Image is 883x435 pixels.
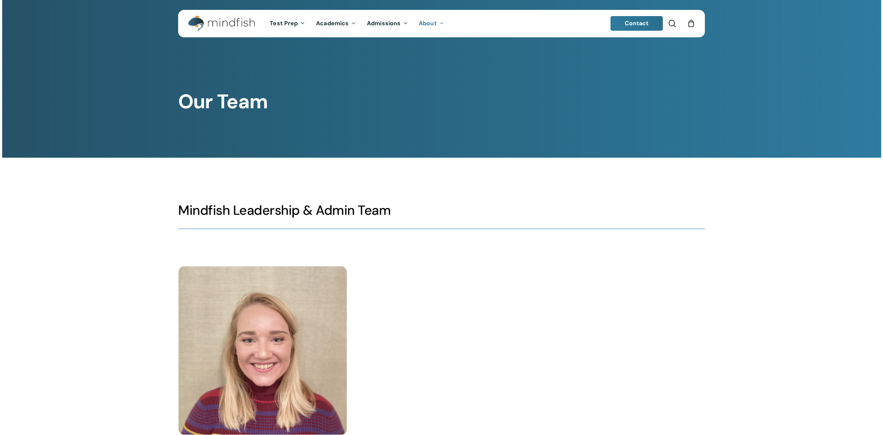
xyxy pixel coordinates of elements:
[178,10,705,37] header: Main Menu
[610,16,663,31] a: Contact
[687,19,695,27] a: Cart
[316,19,349,27] span: Academics
[264,10,449,37] nav: Main Menu
[625,19,649,27] span: Contact
[367,19,401,27] span: Admissions
[178,202,704,219] h3: Mindfish Leadership & Admin Team
[264,20,311,27] a: Test Prep
[311,20,361,27] a: Academics
[419,19,437,27] span: About
[178,90,704,113] h1: Our Team
[413,20,450,27] a: About
[361,20,413,27] a: Admissions
[270,19,298,27] span: Test Prep
[179,266,347,435] img: Hailey Andler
